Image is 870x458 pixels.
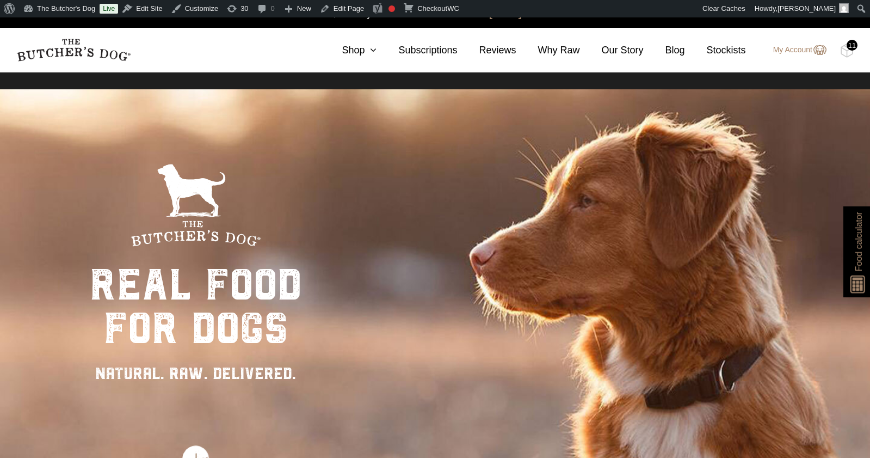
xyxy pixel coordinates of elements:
a: Why Raw [516,43,580,58]
div: real food for dogs [90,263,302,350]
a: Blog [644,43,685,58]
span: Food calculator [852,212,865,271]
a: Reviews [457,43,516,58]
div: Focus keyphrase not set [388,5,395,12]
a: Shop [320,43,377,58]
div: NATURAL. RAW. DELIVERED. [90,361,302,386]
a: Subscriptions [377,43,457,58]
img: TBD_Cart-Full.png [840,44,854,58]
span: [PERSON_NAME] [778,4,836,13]
a: Our Story [580,43,644,58]
a: Stockists [685,43,746,58]
a: My Account [762,44,826,57]
div: 11 [847,40,857,51]
a: Live [100,4,118,14]
a: close [852,7,859,20]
